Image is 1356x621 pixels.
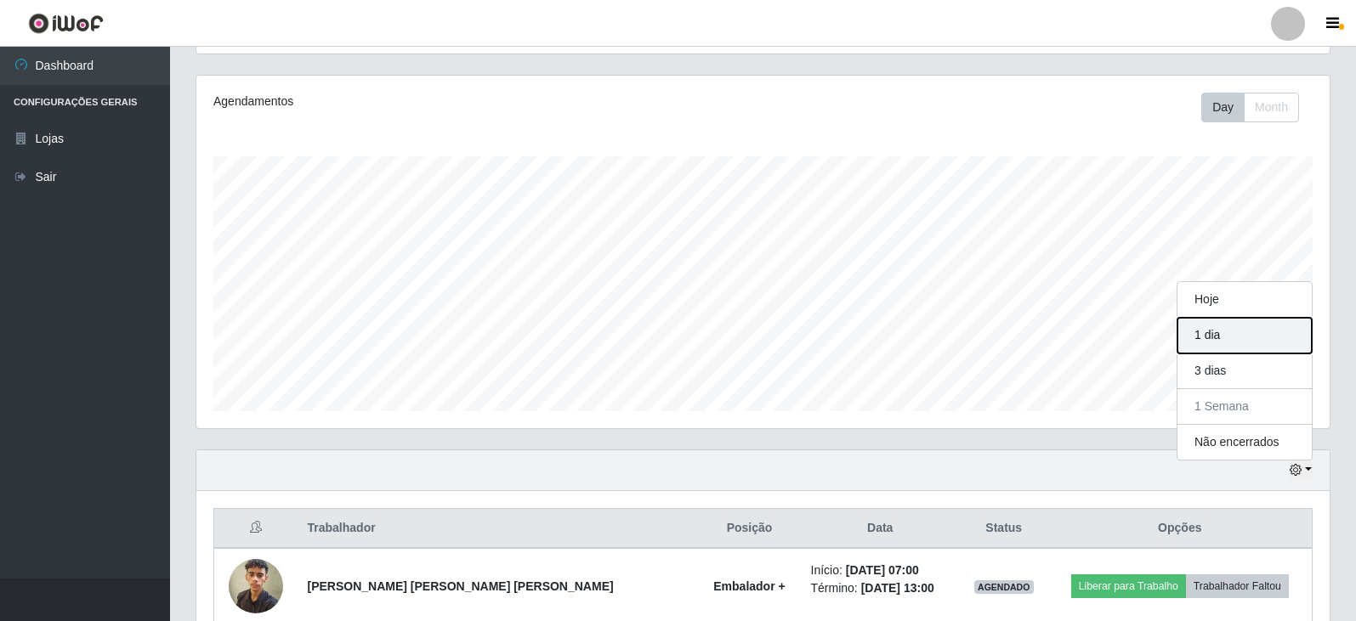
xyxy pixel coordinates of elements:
div: Agendamentos [213,93,656,110]
button: Liberar para Trabalho [1071,574,1186,598]
button: Day [1201,93,1245,122]
strong: [PERSON_NAME] [PERSON_NAME] [PERSON_NAME] [308,579,614,593]
button: Month [1244,93,1299,122]
th: Status [960,509,1048,549]
th: Trabalhador [298,509,699,549]
button: 1 dia [1177,318,1312,353]
button: 1 Semana [1177,389,1312,425]
div: Toolbar with button groups [1201,93,1313,122]
th: Posição [698,509,800,549]
th: Opções [1048,509,1313,549]
strong: Embalador + [713,579,785,593]
button: Não encerrados [1177,425,1312,460]
li: Término: [811,579,950,597]
span: AGENDADO [974,580,1034,594]
img: CoreUI Logo [28,13,104,34]
button: Hoje [1177,282,1312,318]
button: 3 dias [1177,353,1312,389]
time: [DATE] 13:00 [861,581,934,595]
li: Início: [811,562,950,579]
button: Trabalhador Faltou [1186,574,1289,598]
div: First group [1201,93,1299,122]
th: Data [801,509,960,549]
time: [DATE] 07:00 [846,563,919,577]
